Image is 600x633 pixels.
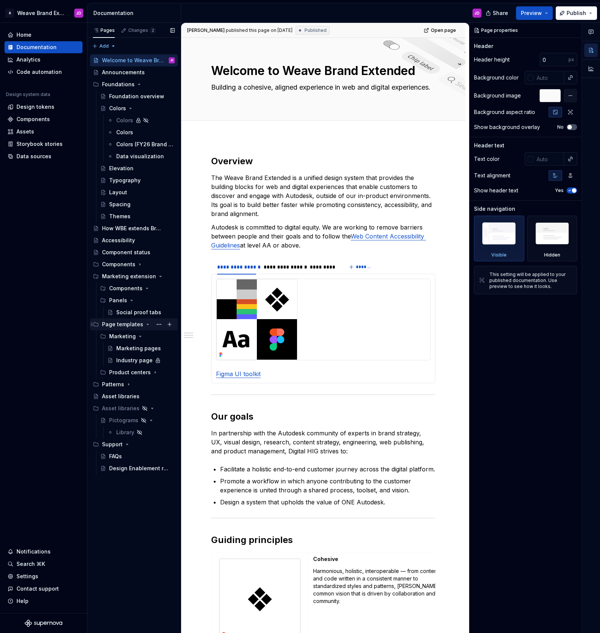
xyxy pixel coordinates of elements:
[16,597,28,605] div: Help
[540,53,568,66] input: Auto
[97,90,178,102] a: Foundation overview
[102,321,143,328] div: Page templates
[474,155,499,163] div: Text color
[5,9,14,18] div: A
[16,140,63,148] div: Storybook stories
[90,222,178,234] a: How WBE extends Brand
[102,69,145,76] div: Announcements
[116,309,161,316] div: Social proof tabs
[102,237,135,244] div: Accessibility
[99,43,109,49] span: Add
[491,252,507,258] div: Visible
[211,223,435,250] p: Autodesk is committed to digital equity. We are working to remove barriers between people and the...
[16,31,31,39] div: Home
[104,426,178,438] a: Library
[25,619,62,627] svg: Supernova Logo
[102,57,164,64] div: Welcome to Weave Brand Extended
[567,9,586,17] span: Publish
[109,105,126,112] div: Colors
[93,9,178,17] div: Documentation
[16,56,40,63] div: Analytics
[313,567,445,605] p: Harmonious, holistic, interoperable — from content and code written in a consistent manner to sta...
[474,172,510,179] div: Text alignment
[474,108,535,116] div: Background aspect ratio
[4,595,82,607] button: Help
[97,414,178,426] a: Pictograms
[109,285,142,292] div: Components
[4,54,82,66] a: Analytics
[97,330,178,342] div: Marketing
[116,357,153,364] div: Industry page
[102,441,123,448] div: Support
[109,465,171,472] div: Design Enablement requests
[474,216,524,261] div: Visible
[97,186,178,198] a: Layout
[220,477,435,495] p: Promote a workflow in which anyone contributing to the customer experience is united through a sh...
[527,216,577,261] div: Hidden
[104,126,178,138] a: Colors
[104,342,178,354] a: Marketing pages
[97,102,178,114] a: Colors
[109,189,127,196] div: Layout
[211,429,435,456] p: In partnership with the Autodesk community of experts in brand strategy, UX, visual design, resea...
[4,66,82,78] a: Code automation
[568,57,574,63] p: px
[109,369,151,376] div: Product centers
[482,6,513,20] button: Share
[104,114,178,126] a: Colors
[97,210,178,222] a: Themes
[474,187,518,194] div: Show header text
[128,27,156,33] div: Changes
[90,378,178,390] div: Patterns
[4,558,82,570] button: Search ⌘K
[474,123,540,131] div: Show background overlay
[90,438,178,450] div: Support
[102,393,139,400] div: Asset libraries
[97,450,178,462] a: FAQs
[116,345,161,352] div: Marketing pages
[210,62,434,80] textarea: Welcome to Weave Brand Extended
[97,174,178,186] a: Typography
[93,27,115,33] div: Pages
[102,405,139,412] div: Asset libraries
[90,318,178,330] div: Page templates
[216,370,261,378] a: Figma UI toolkit
[116,429,134,436] div: Library
[76,10,81,16] div: JD
[211,411,435,423] h2: Our goals
[4,101,82,113] a: Design tokens
[211,173,435,218] p: The Weave Brand Extended is a unified design system that provides the building blocks for web and...
[17,9,65,17] div: Weave Brand Extended
[104,306,178,318] a: Social proof tabs
[102,381,124,388] div: Patterns
[489,271,572,289] div: This setting will be applied to your published documentation. Use preview to see how it looks.
[16,68,62,76] div: Code automation
[102,249,150,256] div: Component status
[104,138,178,150] a: Colors (FY26 Brand refresh)
[90,390,178,402] a: Asset libraries
[4,546,82,558] button: Notifications
[421,25,459,36] a: Open page
[211,534,435,546] h2: Guiding principles
[534,71,564,84] input: Auto
[102,273,156,280] div: Marketing extension
[521,9,542,17] span: Preview
[4,113,82,125] a: Components
[474,205,515,213] div: Side navigation
[109,333,136,340] div: Marketing
[556,6,597,20] button: Publish
[557,124,564,130] label: No
[1,5,85,21] button: AWeave Brand ExtendedJD
[109,297,127,304] div: Panels
[90,258,178,270] div: Components
[109,417,138,424] div: Pictograms
[210,81,434,102] textarea: Building a cohesive, aligned experience in web and digital experiences.
[16,43,57,51] div: Documentation
[4,41,82,53] a: Documentation
[97,366,178,378] div: Product centers
[220,465,435,474] p: Facilitate a holistic end-to-end customer journey across the digital platform.
[97,282,178,294] div: Components
[544,252,560,258] div: Hidden
[16,573,38,580] div: Settings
